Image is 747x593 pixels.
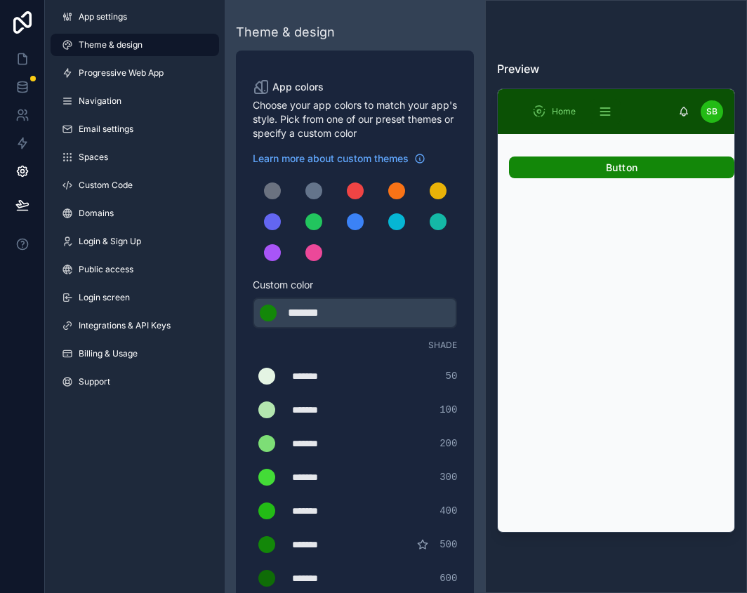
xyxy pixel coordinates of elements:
[79,292,130,303] span: Login screen
[439,437,457,451] span: 200
[51,314,219,337] a: Integrations & API Keys
[79,320,171,331] span: Integrations & API Keys
[552,106,576,117] span: Home
[521,96,678,127] div: scrollable content
[439,504,457,518] span: 400
[79,152,108,163] span: Spaces
[51,258,219,281] a: Public access
[79,11,127,22] span: App settings
[253,98,457,140] span: Choose your app colors to match your app's style. Pick from one of our preset themes or specify a...
[51,90,219,112] a: Navigation
[253,152,425,166] a: Learn more about custom themes
[79,39,143,51] span: Theme & design
[497,60,735,77] h3: Preview
[79,124,133,135] span: Email settings
[51,342,219,365] a: Billing & Usage
[79,180,133,191] span: Custom Code
[51,118,219,140] a: Email settings
[79,376,110,387] span: Support
[446,369,458,383] span: 50
[51,62,219,84] a: Progressive Web App
[51,286,219,309] a: Login screen
[51,230,219,253] a: Login & Sign Up
[51,174,219,196] a: Custom Code
[528,99,586,124] a: Home
[79,208,114,219] span: Domains
[79,348,138,359] span: Billing & Usage
[706,106,718,117] span: SB
[51,202,219,225] a: Domains
[439,538,457,552] span: 500
[439,470,457,484] span: 300
[51,371,219,393] a: Support
[439,571,457,585] span: 600
[79,264,133,275] span: Public access
[51,146,219,168] a: Spaces
[439,403,457,417] span: 100
[79,67,164,79] span: Progressive Web App
[253,152,409,166] span: Learn more about custom themes
[79,95,121,107] span: Navigation
[51,34,219,56] a: Theme & design
[509,156,734,179] button: Button
[236,22,335,42] div: Theme & design
[51,6,219,28] a: App settings
[79,236,141,247] span: Login & Sign Up
[428,340,457,351] span: Shade
[253,278,446,292] span: Custom color
[272,80,324,94] span: App colors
